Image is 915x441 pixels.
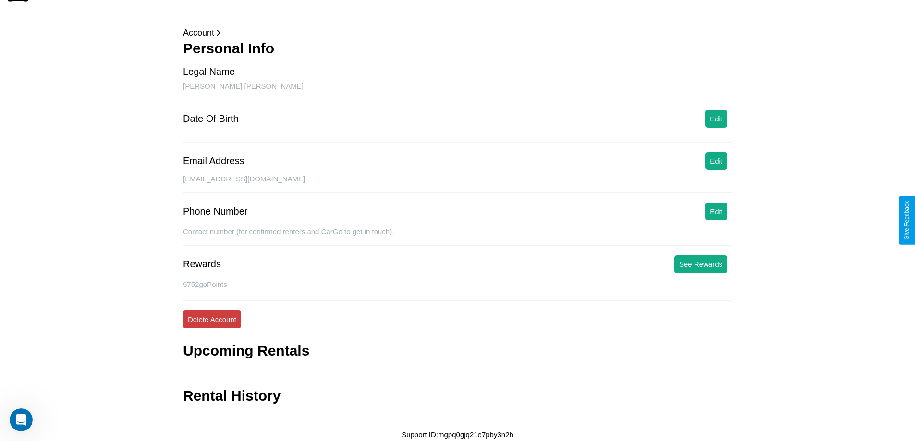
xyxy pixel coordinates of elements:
[183,25,732,40] p: Account
[183,40,732,57] h3: Personal Info
[183,206,248,217] div: Phone Number
[10,408,33,431] iframe: Intercom live chat
[183,310,241,328] button: Delete Account
[674,255,727,273] button: See Rewards
[903,201,910,240] div: Give Feedback
[402,428,513,441] p: Support ID: mgpq0gjq21e7pby3n2h
[183,343,309,359] h3: Upcoming Rentals
[183,82,732,100] div: [PERSON_NAME] [PERSON_NAME]
[705,203,727,220] button: Edit
[183,175,732,193] div: [EMAIL_ADDRESS][DOMAIN_NAME]
[183,278,732,291] p: 9752 goPoints
[705,110,727,128] button: Edit
[183,227,732,246] div: Contact number (for confirmed renters and CarGo to get in touch).
[183,155,244,167] div: Email Address
[183,113,239,124] div: Date Of Birth
[183,66,235,77] div: Legal Name
[705,152,727,170] button: Edit
[183,388,281,404] h3: Rental History
[183,259,221,270] div: Rewards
